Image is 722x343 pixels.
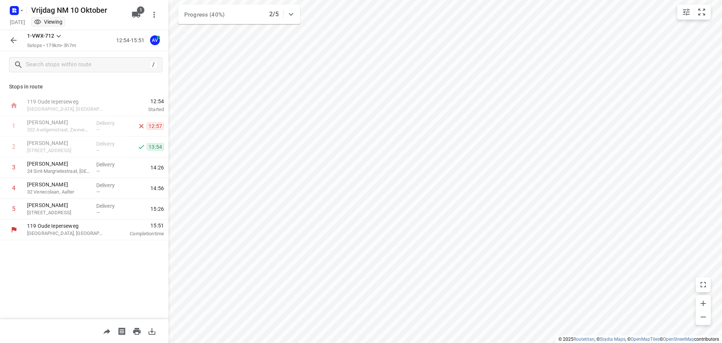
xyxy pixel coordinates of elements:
span: 15:26 [150,205,164,213]
p: 2/5 [269,10,279,19]
div: 4 [12,184,15,192]
p: 32 Venecolaan, Aalter [27,188,90,196]
p: Started [114,106,164,113]
div: 2 [12,143,15,150]
p: Delivery [96,181,124,189]
svg: Skipped [138,122,145,130]
p: [GEOGRAPHIC_DATA], [GEOGRAPHIC_DATA] [27,105,105,113]
a: OpenStreetMap [663,337,694,342]
a: OpenMapTiles [631,337,660,342]
span: Progress (40%) [184,11,224,18]
button: 1 [129,7,144,22]
span: 14:26 [150,164,164,171]
li: © 2025 , © , © © contributors [558,337,719,342]
p: 119 Oude Ieperseweg [27,222,105,230]
span: 14:56 [150,184,164,192]
p: [PERSON_NAME] [27,119,90,126]
span: 13:54 [147,143,164,151]
p: Delivery [96,161,124,168]
p: 202 Avelgemstraat, Zwevegem [27,126,90,134]
div: / [149,61,158,69]
svg: Done [138,143,145,151]
p: Completion time [114,230,164,238]
span: Share route [99,327,114,334]
p: [PERSON_NAME] [27,201,90,209]
span: — [96,127,100,133]
div: Viewing [34,18,62,26]
p: Delivery [96,202,124,210]
div: small contained button group [677,5,711,20]
p: 12:54-15:51 [116,37,147,44]
span: 12:54 [114,98,164,105]
input: Search stops within route [26,59,149,71]
p: 24 Sint-Margrietestraat, [GEOGRAPHIC_DATA] [27,168,90,175]
p: Delivery [96,119,124,127]
span: — [96,210,100,215]
p: Delivery [96,140,124,148]
p: 5 stops • 179km • 3h7m [27,42,76,49]
span: Print route [129,327,144,334]
p: [STREET_ADDRESS] [27,147,90,154]
div: 5 [12,205,15,212]
button: Map settings [679,5,694,20]
span: — [96,148,100,153]
a: Routetitan [573,337,595,342]
span: 15:51 [114,222,164,229]
span: 1 [137,6,144,14]
div: 1 [12,122,15,130]
p: 1-VWX-712 [27,32,54,40]
span: Assigned to Axel Verzele [147,37,162,44]
span: 12:57 [147,122,164,130]
div: 3 [12,164,15,171]
p: [GEOGRAPHIC_DATA], [GEOGRAPHIC_DATA] [27,230,105,237]
p: Stops in route [9,83,159,91]
p: 119 Oude Ieperseweg [27,98,105,105]
p: [PERSON_NAME] [27,139,90,147]
p: [PERSON_NAME] [27,160,90,168]
p: [PERSON_NAME] [27,181,90,188]
a: Stadia Maps [600,337,625,342]
span: — [96,189,100,195]
span: — [96,168,100,174]
div: Progress (40%)2/5 [178,5,300,24]
p: [STREET_ADDRESS] [27,209,90,216]
span: Download route [144,327,159,334]
span: Print shipping labels [114,327,129,334]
